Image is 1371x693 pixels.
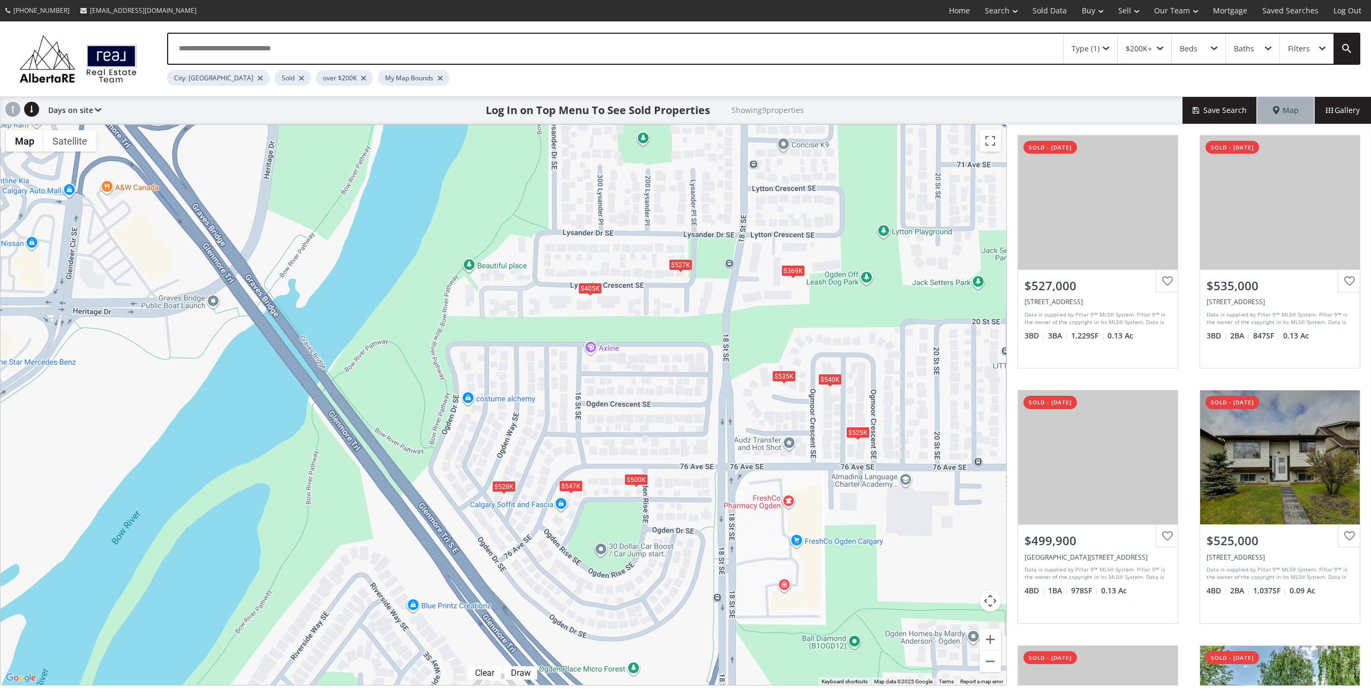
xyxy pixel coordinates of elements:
button: Map camera controls [980,590,1001,612]
span: 3 BD [1025,330,1045,341]
button: Toggle fullscreen view [980,130,1001,152]
span: Map data ©2025 Google [874,679,932,684]
div: Click to draw. [504,668,537,678]
span: 1,229 SF [1071,330,1105,341]
div: $369K [781,265,805,276]
span: 4 BD [1207,585,1227,596]
img: Google [3,671,39,685]
a: Terms [939,679,954,684]
span: 1,037 SF [1253,585,1287,596]
div: $500K [624,474,648,485]
div: Gallery [1314,97,1371,124]
button: Show satellite imagery [43,130,96,152]
span: [PHONE_NUMBER] [13,6,70,15]
div: $547K [559,480,583,492]
div: Data is supplied by Pillar 9™ MLS® System. Pillar 9™ is the owner of the copyright in its MLS® Sy... [1025,311,1169,327]
span: 4 BD [1025,585,1045,596]
div: $527,000 [1025,277,1171,294]
a: Report a map error [960,679,1003,684]
div: My Map Bounds [378,70,449,86]
a: sold - [DATE]$527,000[STREET_ADDRESS]Data is supplied by Pillar 9™ MLS® System. Pillar 9™ is the ... [1007,124,1189,379]
button: Keyboard shortcuts [822,678,868,686]
div: City: [GEOGRAPHIC_DATA] [167,70,269,86]
div: $535,000 [1207,277,1353,294]
h2: Showing 9 properties [732,106,804,114]
div: 11 Ogmoor Crescent SE, Calgary, AB T2C 2E8 [1207,553,1353,562]
div: Filters [1288,45,1310,52]
a: [EMAIL_ADDRESS][DOMAIN_NAME] [75,1,202,20]
div: $525,000 [1207,532,1353,549]
div: $527K [669,259,692,270]
div: Data is supplied by Pillar 9™ MLS® System. Pillar 9™ is the owner of the copyright in its MLS® Sy... [1025,566,1169,582]
span: 978 SF [1071,585,1098,596]
a: sold - [DATE]$499,900[GEOGRAPHIC_DATA][STREET_ADDRESS]Data is supplied by Pillar 9™ MLS® System. ... [1007,379,1189,634]
img: Logo [14,32,142,86]
div: Sold [275,70,311,86]
span: 0.13 Ac [1108,330,1133,341]
span: 3 BD [1207,330,1227,341]
div: $525K [846,427,870,439]
div: Type (1) [1072,45,1099,52]
div: 1819 76 Avenue SE, Calgary, AB T2C 1P6 [1025,553,1171,562]
span: [EMAIL_ADDRESS][DOMAIN_NAME] [90,6,197,15]
div: Baths [1234,45,1254,52]
span: 0.13 Ac [1283,330,1309,341]
div: Days on site [43,97,101,124]
a: sold - [DATE]$525,000[STREET_ADDRESS]Data is supplied by Pillar 9™ MLS® System. Pillar 9™ is the ... [1189,379,1371,634]
div: Click to clear. [469,668,501,678]
span: 1 BA [1048,585,1068,596]
span: Map [1273,105,1299,116]
div: Beds [1180,45,1197,52]
div: $200K+ [1126,45,1152,52]
span: 0.13 Ac [1101,585,1127,596]
span: 2 BA [1230,330,1251,341]
button: Show street map [6,130,43,152]
div: Data is supplied by Pillar 9™ MLS® System. Pillar 9™ is the owner of the copyright in its MLS® Sy... [1207,566,1351,582]
div: $405K [578,283,602,294]
div: $540K [818,374,842,385]
div: 1860 Lysander Crescent SE, Calgary, AB T2C 1M3 [1025,297,1171,306]
div: $528K [492,481,516,492]
div: over $200K [316,70,373,86]
span: 3 BA [1048,330,1068,341]
div: Clear [472,668,497,678]
span: Gallery [1326,105,1360,116]
span: 847 SF [1253,330,1280,341]
div: Draw [508,668,533,678]
h1: Log In on Top Menu To See Sold Properties [486,103,710,118]
a: sold - [DATE]$535,000[STREET_ADDRESS]Data is supplied by Pillar 9™ MLS® System. Pillar 9™ is the ... [1189,124,1371,379]
span: 0.09 Ac [1290,585,1315,596]
div: Map [1257,97,1314,124]
div: Data is supplied by Pillar 9™ MLS® System. Pillar 9™ is the owner of the copyright in its MLS® Sy... [1207,311,1351,327]
div: $499,900 [1025,532,1171,549]
button: Save Search [1182,97,1257,124]
a: Open this area in Google Maps (opens a new window) [3,671,39,685]
button: Zoom in [980,629,1001,650]
div: $535K [772,371,796,382]
span: 2 BA [1230,585,1251,596]
div: 11 Ogmoor Place SE, Calgary, AB T2C 2G1 [1207,297,1353,306]
button: Zoom out [980,651,1001,672]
